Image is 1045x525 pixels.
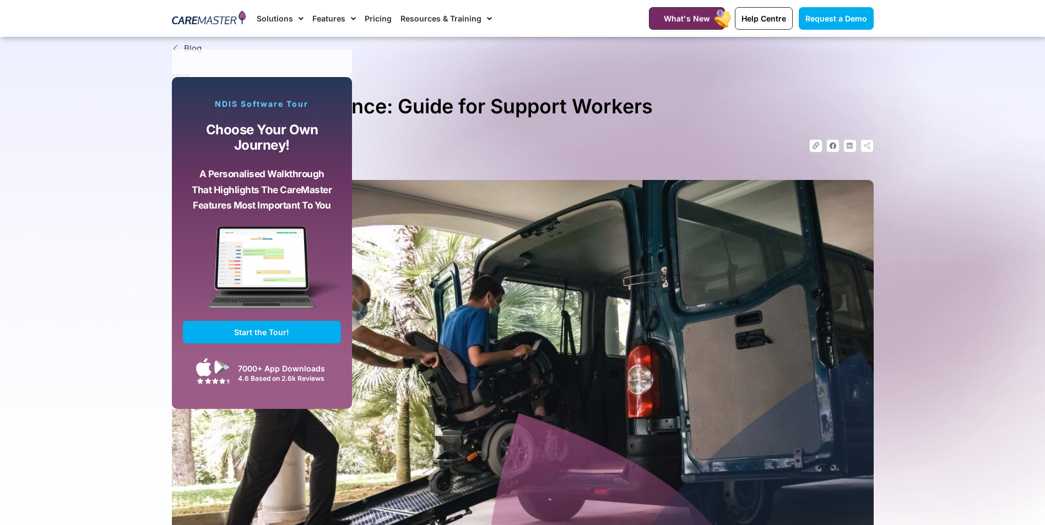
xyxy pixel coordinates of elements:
span: Blog [181,42,202,55]
p: A personalised walkthrough that highlights the CareMaster features most important to you [191,166,333,214]
a: What's New [649,7,725,30]
img: Google Play Store App Review Stars [197,378,230,384]
img: Google Play App Icon [214,359,230,375]
img: CareMaster Logo [172,10,246,27]
span: Start the Tour! [234,327,289,337]
div: 4.6 Based on 2.6k Reviews [238,374,335,382]
a: Help Centre [735,7,793,30]
img: CareMaster Software Mockup on Screen [183,226,342,321]
a: Start the Tour! [183,321,342,343]
span: Request a Demo [805,14,867,23]
img: Apple App Store Icon [196,358,212,376]
a: Blog [172,42,874,55]
span: Help Centre [741,14,786,23]
p: NDIS Software Tour [183,99,342,109]
div: 7000+ App Downloads [238,363,335,374]
a: Request a Demo [799,7,874,30]
h1: NDIS Travel Allowance: Guide for Support Workers [172,90,874,123]
span: What's New [664,14,710,23]
p: Choose your own journey! [191,122,333,154]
